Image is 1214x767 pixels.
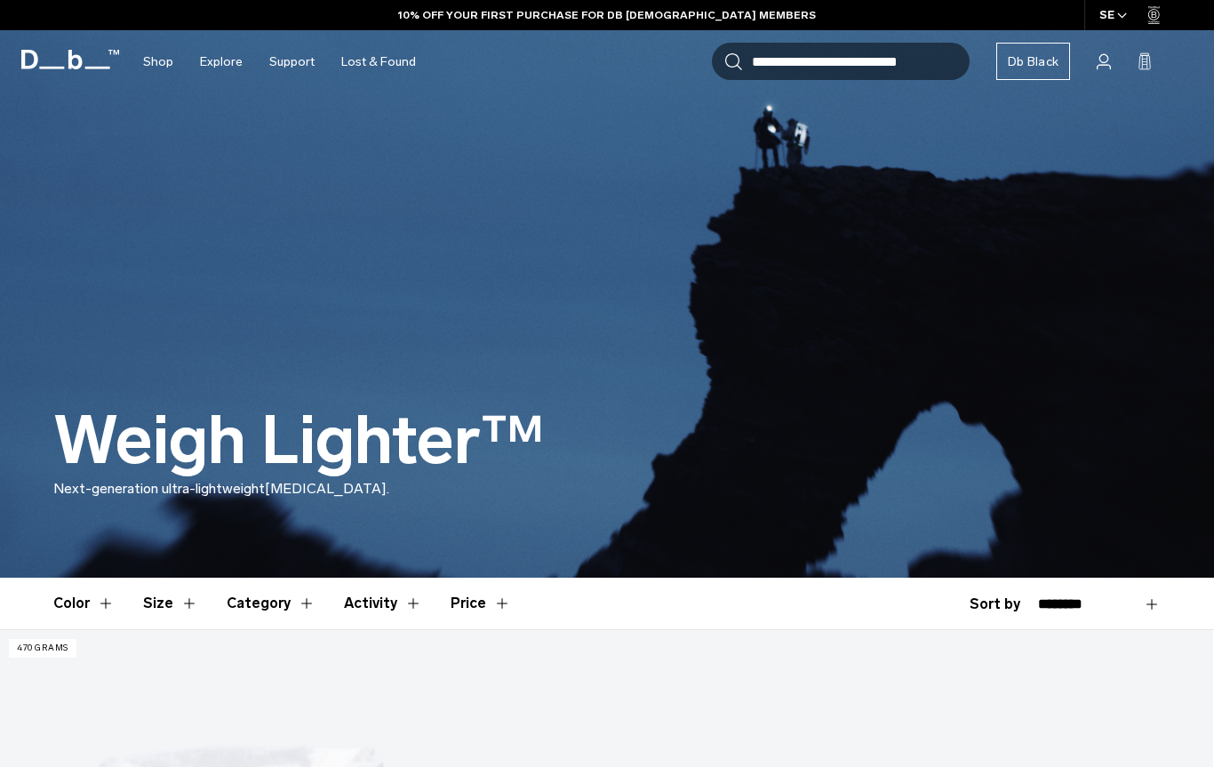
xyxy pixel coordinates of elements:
button: Toggle Price [451,578,511,629]
a: Shop [143,30,173,93]
button: Toggle Filter [227,578,315,629]
a: Explore [200,30,243,93]
a: 10% OFF YOUR FIRST PURCHASE FOR DB [DEMOGRAPHIC_DATA] MEMBERS [398,7,816,23]
h1: Weigh Lighter™ [53,404,545,478]
p: 470 grams [9,639,76,658]
a: Support [269,30,315,93]
button: Toggle Filter [344,578,422,629]
nav: Main Navigation [130,30,429,93]
span: [MEDICAL_DATA]. [265,480,389,497]
button: Toggle Filter [143,578,198,629]
button: Toggle Filter [53,578,115,629]
a: Db Black [996,43,1070,80]
a: Lost & Found [341,30,416,93]
span: Next-generation ultra-lightweight [53,480,265,497]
